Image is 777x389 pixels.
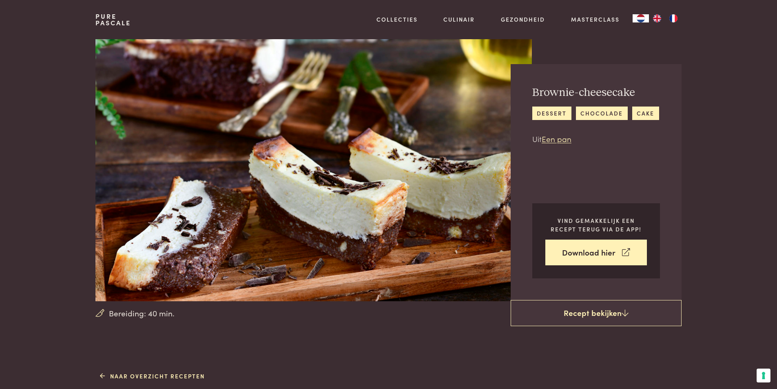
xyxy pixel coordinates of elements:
a: Gezondheid [501,15,545,24]
a: Masterclass [571,15,620,24]
p: Vind gemakkelijk een recept terug via de app! [545,216,647,233]
span: Bereiding: 40 min. [109,307,175,319]
a: cake [632,107,659,120]
a: dessert [532,107,571,120]
a: PurePascale [95,13,131,26]
a: Naar overzicht recepten [100,372,205,380]
div: Language [633,14,649,22]
p: Uit [532,133,659,145]
h2: Brownie-cheesecake [532,86,659,100]
a: NL [633,14,649,22]
a: EN [649,14,665,22]
a: FR [665,14,682,22]
ul: Language list [649,14,682,22]
img: Brownie-cheesecake [95,39,531,301]
a: chocolade [576,107,628,120]
a: Collecties [376,15,418,24]
a: Recept bekijken [511,300,682,326]
a: Download hier [545,240,647,265]
button: Uw voorkeuren voor toestemming voor trackingtechnologieën [757,369,770,382]
a: Een pan [542,133,571,144]
aside: Language selected: Nederlands [633,14,682,22]
a: Culinair [443,15,475,24]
